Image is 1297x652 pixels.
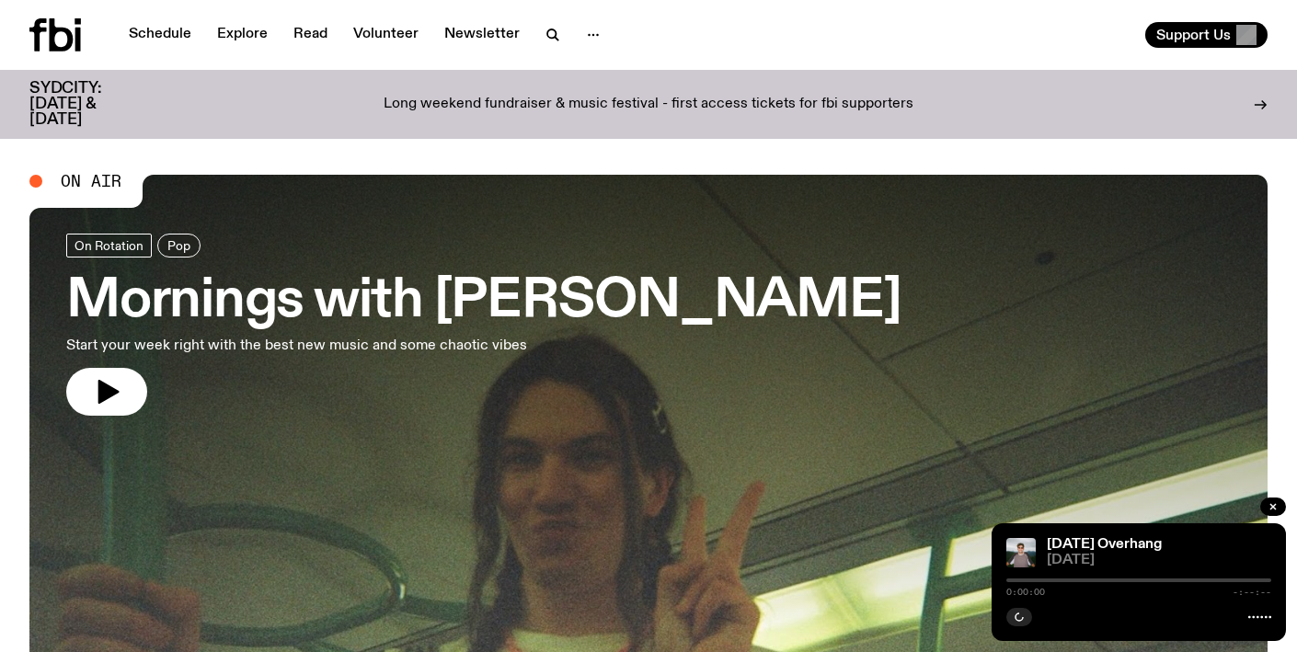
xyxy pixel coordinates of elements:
a: Volunteer [342,22,430,48]
span: -:--:-- [1233,588,1271,597]
a: [DATE] Overhang [1047,537,1162,552]
h3: SYDCITY: [DATE] & [DATE] [29,81,147,128]
a: Newsletter [433,22,531,48]
img: Harrie Hastings stands in front of cloud-covered sky and rolling hills. He's wearing sunglasses a... [1006,538,1036,567]
a: Pop [157,234,201,257]
span: On Rotation [75,238,143,252]
a: Read [282,22,339,48]
h3: Mornings with [PERSON_NAME] [66,276,901,327]
a: On Rotation [66,234,152,257]
span: On Air [61,173,121,189]
p: Start your week right with the best new music and some chaotic vibes [66,335,537,357]
button: Support Us [1145,22,1268,48]
span: Pop [167,238,190,252]
a: Explore [206,22,279,48]
span: Support Us [1156,27,1231,43]
a: Schedule [118,22,202,48]
a: Mornings with [PERSON_NAME]Start your week right with the best new music and some chaotic vibes [66,234,901,416]
span: 0:00:00 [1006,588,1045,597]
span: [DATE] [1047,554,1271,567]
p: Long weekend fundraiser & music festival - first access tickets for fbi supporters [384,97,913,113]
